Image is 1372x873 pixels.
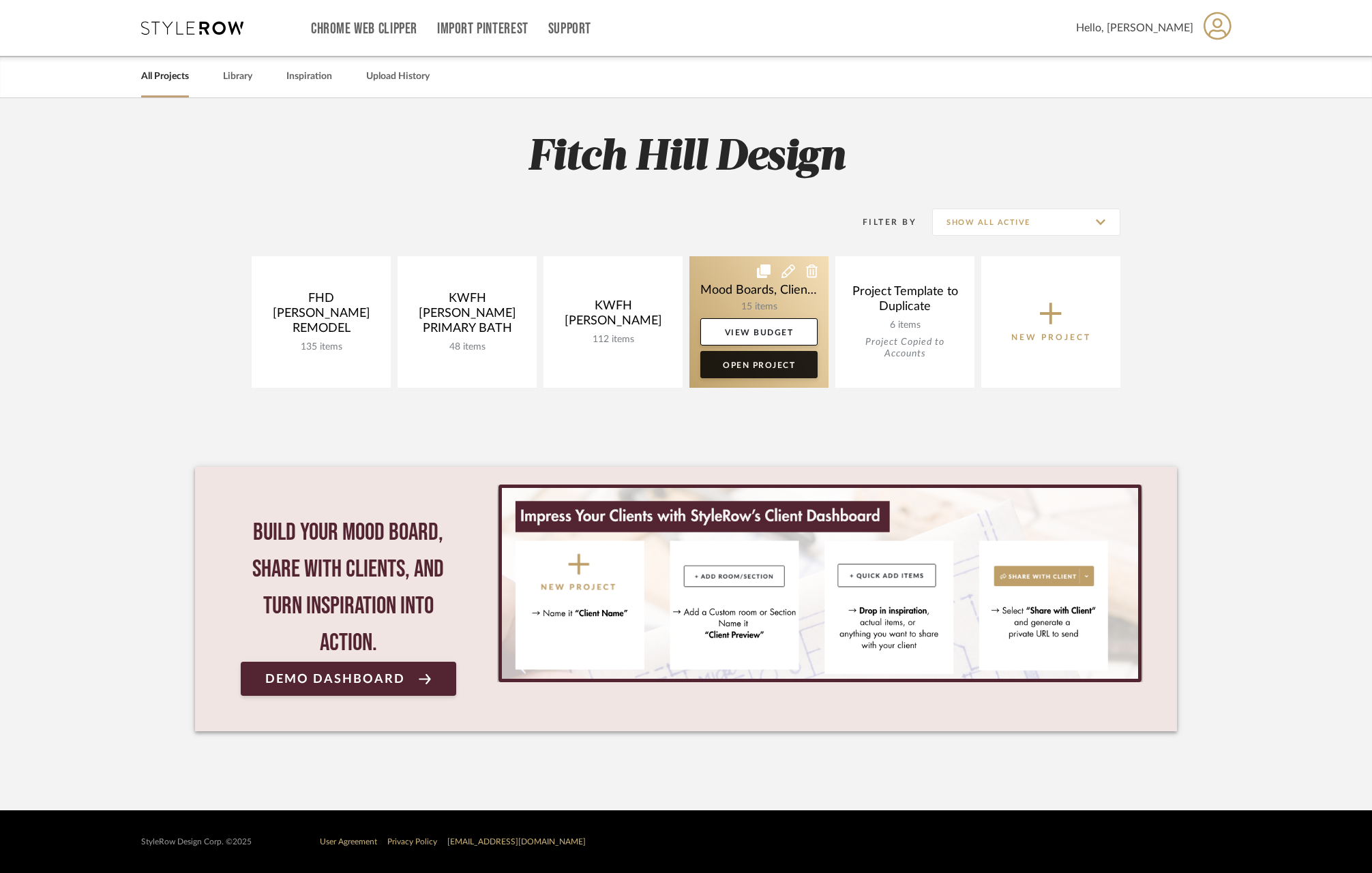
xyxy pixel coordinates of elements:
[311,23,417,35] a: Chrome Web Clipper
[286,67,332,86] a: Inspiration
[263,291,380,341] div: FHD [PERSON_NAME] REMODEL
[502,488,1138,679] img: StyleRow_Client_Dashboard_Banner__1_.png
[700,351,818,378] a: Open Project
[141,837,252,847] div: StyleRow Design Corp. ©2025
[387,838,437,846] a: Privacy Policy
[700,318,818,346] a: View Budget
[195,132,1177,183] h2: Fitch Hill Design
[846,337,964,360] div: Project Copied to Accounts
[1011,331,1091,344] p: New Project
[241,662,456,696] a: Demo Dashboard
[241,515,456,662] div: Build your mood board, share with clients, and turn inspiration into action.
[447,838,586,846] a: [EMAIL_ADDRESS][DOMAIN_NAME]
[141,67,189,86] a: All Projects
[265,673,405,686] span: Demo Dashboard
[846,320,964,331] div: 6 items
[554,334,672,346] div: 112 items
[981,256,1120,388] button: New Project
[366,67,430,86] a: Upload History
[408,291,526,341] div: KWFH [PERSON_NAME] PRIMARY BATH
[223,67,252,86] a: Library
[1076,20,1193,36] span: Hello, [PERSON_NAME]
[845,215,916,229] div: Filter By
[497,485,1143,682] div: 0
[263,341,380,353] div: 135 items
[408,341,526,353] div: 48 items
[554,298,672,334] div: KWFH [PERSON_NAME]
[548,23,591,35] a: Support
[846,284,964,320] div: Project Template to Duplicate
[320,838,377,846] a: User Agreement
[437,23,528,35] a: Import Pinterest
